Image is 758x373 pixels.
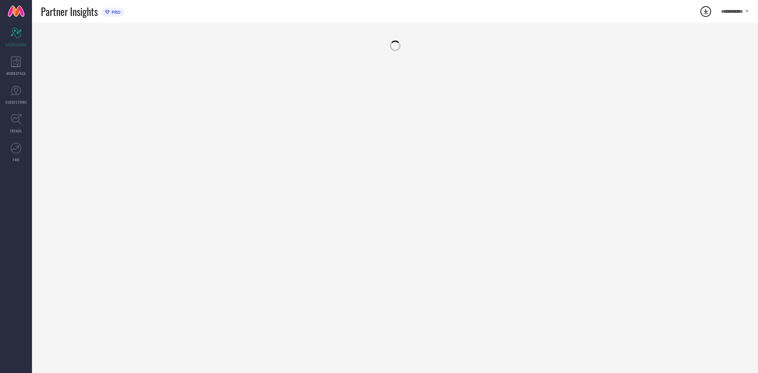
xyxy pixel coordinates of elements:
[13,157,20,162] span: FWD
[5,99,27,105] span: SUGGESTIONS
[699,5,712,18] div: Open download list
[110,10,120,15] span: PRO
[6,71,26,76] span: WORKSPACE
[10,128,22,134] span: TRENDS
[6,42,27,47] span: SCORECARDS
[41,4,98,19] span: Partner Insights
